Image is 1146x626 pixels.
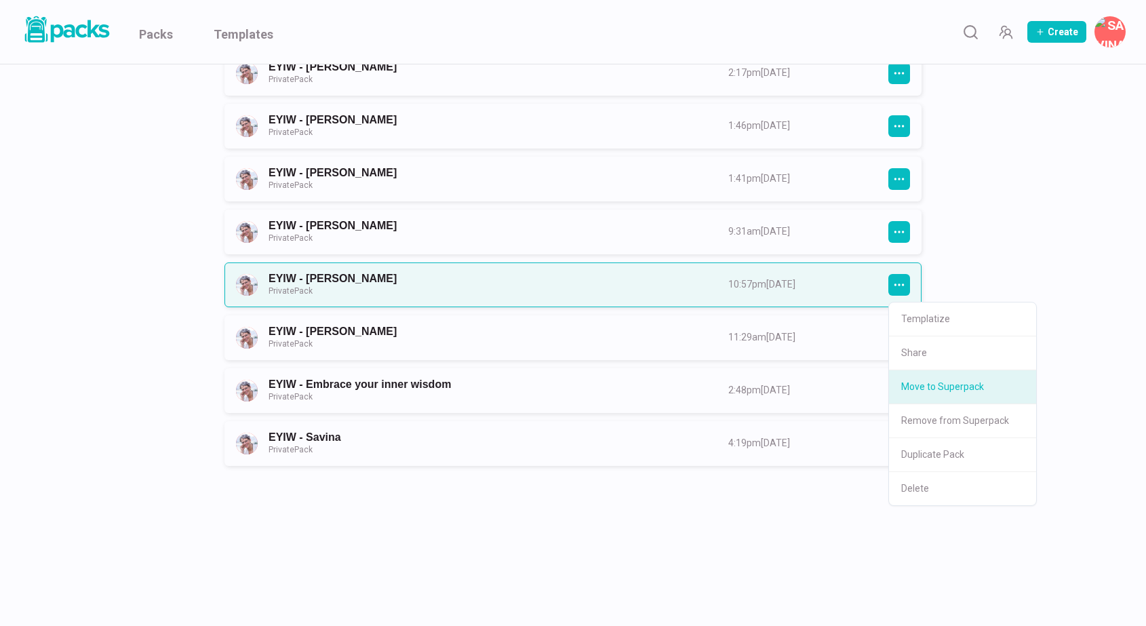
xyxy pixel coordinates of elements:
img: Packs logo [20,14,112,45]
button: Manage Team Invites [992,18,1019,45]
button: Delete [889,472,1036,505]
button: Create Pack [1027,21,1086,43]
button: Search [957,18,984,45]
button: Savina Tilmann [1094,16,1126,47]
button: Templatize [889,302,1036,336]
a: Packs logo [20,14,112,50]
button: Share [889,336,1036,370]
button: Duplicate Pack [889,438,1036,472]
button: Remove from Superpack [889,404,1036,438]
button: Move to Superpack [889,370,1036,404]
